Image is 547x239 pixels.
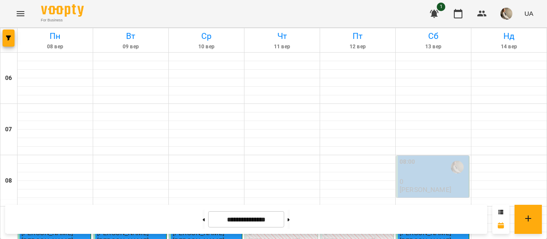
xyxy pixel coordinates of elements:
[94,30,167,43] h6: Вт
[473,43,545,51] h6: 14 вер
[397,43,470,51] h6: 13 вер
[500,8,512,20] img: 3379ed1806cda47daa96bfcc4923c7ab.jpg
[41,4,84,17] img: Voopty Logo
[451,161,464,174] img: Сінолуп Юлія Ігорівна
[473,30,545,43] h6: Нд
[321,30,394,43] h6: Пт
[5,125,12,134] h6: 07
[19,43,91,51] h6: 08 вер
[170,30,243,43] h6: Ср
[400,178,467,185] p: 0
[524,9,533,18] span: UA
[246,43,318,51] h6: 11 вер
[94,43,167,51] h6: 09 вер
[400,157,415,167] label: 08:00
[41,18,84,23] span: For Business
[521,6,537,21] button: UA
[5,176,12,186] h6: 08
[437,3,445,11] span: 1
[397,30,470,43] h6: Сб
[5,74,12,83] h6: 06
[19,30,91,43] h6: Пн
[246,30,318,43] h6: Чт
[170,43,243,51] h6: 10 вер
[400,186,451,193] p: [PERSON_NAME]
[10,3,31,24] button: Menu
[321,43,394,51] h6: 12 вер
